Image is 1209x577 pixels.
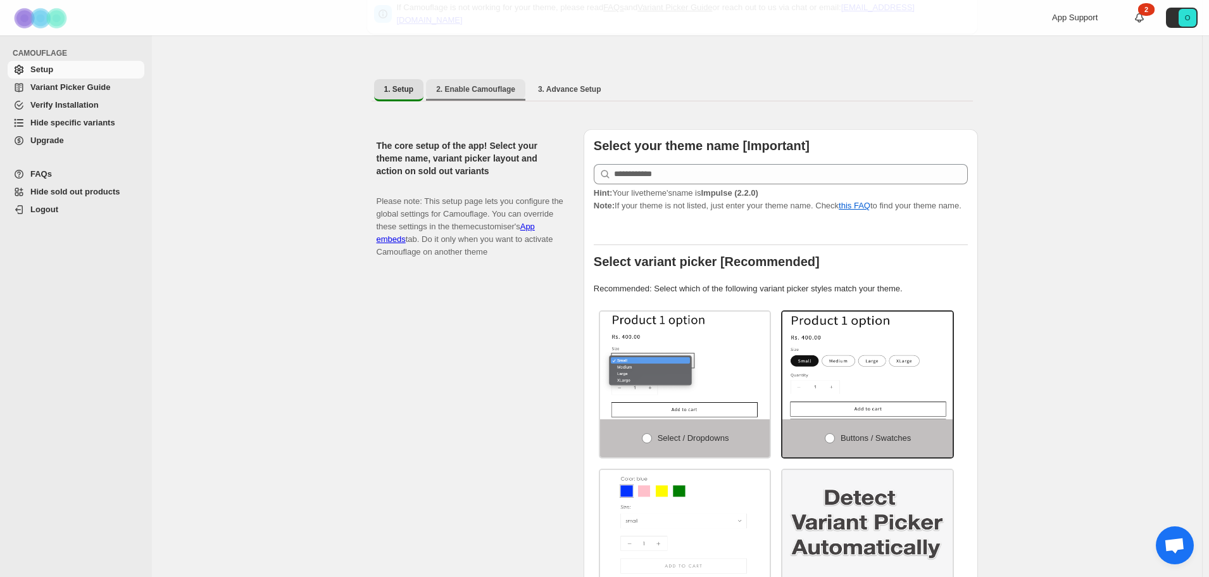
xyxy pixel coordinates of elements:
img: Camouflage [10,1,73,35]
a: FAQs [8,165,144,183]
span: 1. Setup [384,84,414,94]
span: Variant Picker Guide [30,82,110,92]
b: Select variant picker [Recommended] [594,255,820,269]
span: Verify Installation [30,100,99,110]
span: Hide specific variants [30,118,115,127]
b: Select your theme name [Important] [594,139,810,153]
a: Verify Installation [8,96,144,114]
span: Logout [30,205,58,214]
a: this FAQ [839,201,870,210]
span: Select / Dropdowns [658,433,729,443]
strong: Note: [594,201,615,210]
span: 2. Enable Camouflage [436,84,515,94]
span: FAQs [30,169,52,179]
strong: Hint: [594,188,613,198]
strong: Impulse (2.2.0) [701,188,758,198]
a: Logout [8,201,144,219]
p: Please note: This setup page lets you configure the global settings for Camouflage. You can overr... [377,182,563,258]
span: Avatar with initials O [1179,9,1196,27]
a: Setup [8,61,144,79]
div: Open chat [1156,526,1194,564]
span: Hide sold out products [30,187,120,196]
span: Setup [30,65,53,74]
a: Hide specific variants [8,114,144,132]
span: 3. Advance Setup [538,84,601,94]
p: If your theme is not listed, just enter your theme name. Check to find your theme name. [594,187,968,212]
img: Select / Dropdowns [600,312,770,419]
a: 2 [1133,11,1146,24]
img: Buttons / Swatches [782,312,953,419]
span: Upgrade [30,136,64,145]
text: O [1185,14,1191,22]
a: Hide sold out products [8,183,144,201]
div: 2 [1138,3,1155,16]
h2: The core setup of the app! Select your theme name, variant picker layout and action on sold out v... [377,139,563,177]
span: Buttons / Swatches [841,433,911,443]
button: Avatar with initials O [1166,8,1198,28]
span: App Support [1052,13,1098,22]
p: Recommended: Select which of the following variant picker styles match your theme. [594,282,968,295]
span: CAMOUFLAGE [13,48,146,58]
span: Your live theme's name is [594,188,758,198]
a: Variant Picker Guide [8,79,144,96]
a: Upgrade [8,132,144,149]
